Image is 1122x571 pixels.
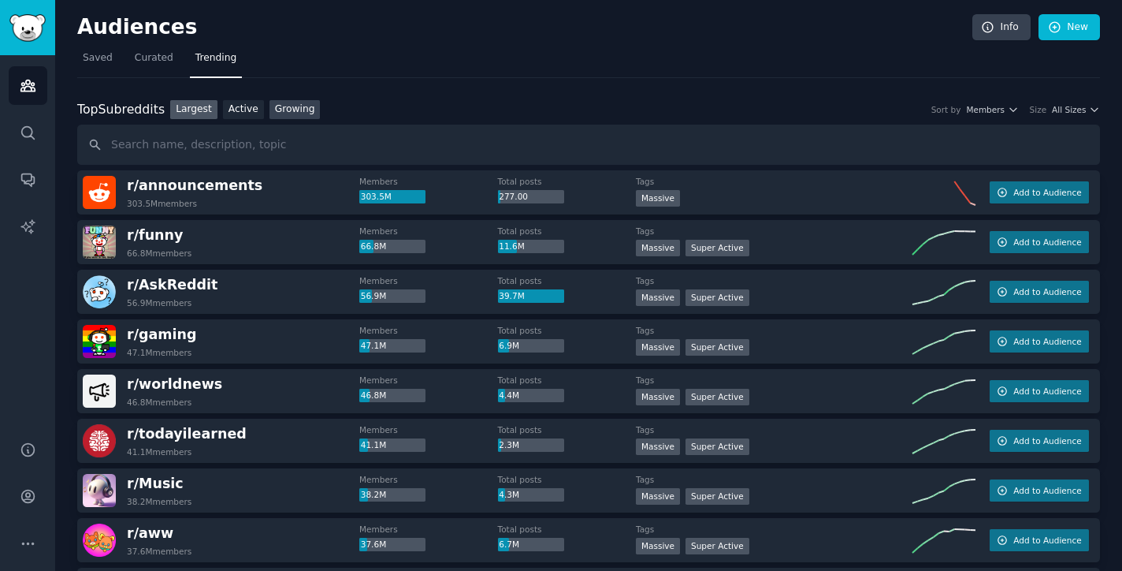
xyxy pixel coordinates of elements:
div: 6.7M [498,538,564,552]
div: 47.1M members [127,347,191,358]
button: Add to Audience [990,380,1089,402]
span: Add to Audience [1013,237,1081,248]
div: 2.3M [498,439,564,453]
dt: Members [359,474,498,485]
img: GummySearch logo [9,14,46,42]
span: Add to Audience [1013,336,1081,347]
dt: Tags [636,226,912,237]
dt: Total posts [498,474,637,485]
span: Add to Audience [1013,187,1081,198]
div: 66.8M members [127,248,191,259]
button: Add to Audience [990,430,1089,452]
button: Add to Audience [990,330,1089,353]
div: 56.9M members [127,297,191,308]
span: Trending [195,51,236,65]
div: Massive [636,240,680,256]
span: Add to Audience [1013,485,1081,496]
div: Super Active [685,488,749,505]
div: 38.2M members [127,496,191,507]
span: r/ announcements [127,177,262,193]
span: Add to Audience [1013,435,1081,446]
img: todayilearned [83,424,116,457]
div: Massive [636,289,680,306]
button: Add to Audience [990,480,1089,502]
span: Add to Audience [1013,286,1081,297]
dt: Tags [636,524,912,535]
button: Add to Audience [990,281,1089,303]
div: 39.7M [498,289,564,304]
a: Saved [77,46,118,78]
button: All Sizes [1052,104,1100,115]
div: 4.4M [498,389,564,403]
div: 41.1M members [127,446,191,457]
dt: Total posts [498,226,637,237]
div: Massive [636,389,680,405]
span: r/ aww [127,525,173,541]
input: Search name, description, topic [77,125,1100,165]
div: Super Active [685,339,749,356]
div: Super Active [685,289,749,306]
div: Super Active [685,538,749,554]
div: 6.9M [498,339,564,353]
img: announcements [83,176,116,209]
dt: Members [359,375,498,386]
span: r/ todayilearned [127,426,247,442]
span: r/ funny [127,227,183,243]
a: New [1038,14,1100,41]
dt: Total posts [498,375,637,386]
div: Massive [636,488,680,505]
span: r/ Music [127,476,184,491]
img: worldnews [83,375,116,408]
img: Music [83,474,116,507]
dt: Members [359,176,498,187]
div: 56.9M [359,289,425,304]
a: Info [972,14,1031,41]
div: 37.6M members [127,546,191,557]
dt: Members [359,275,498,286]
a: Curated [129,46,179,78]
div: Super Active [685,389,749,405]
dt: Tags [636,325,912,336]
div: 46.8M members [127,397,191,408]
button: Add to Audience [990,231,1089,253]
dt: Tags [636,176,912,187]
dt: Total posts [498,524,637,535]
div: 11.6M [498,240,564,254]
span: r/ worldnews [127,376,222,392]
dt: Total posts [498,176,637,187]
div: Top Subreddits [77,100,165,120]
dt: Tags [636,424,912,435]
dt: Members [359,424,498,435]
img: funny [83,226,116,259]
div: 38.2M [359,488,425,502]
dt: Total posts [498,325,637,336]
h2: Audiences [77,15,972,40]
div: Massive [636,339,680,356]
dt: Total posts [498,424,637,435]
div: 47.1M [359,339,425,353]
span: Members [966,104,1005,115]
div: Sort by [931,104,961,115]
dt: Members [359,226,498,237]
button: Members [966,104,1018,115]
dt: Members [359,325,498,336]
dt: Tags [636,275,912,286]
div: 303.5M [359,190,425,204]
dt: Tags [636,474,912,485]
div: 303.5M members [127,198,197,209]
div: 37.6M [359,538,425,552]
div: 66.8M [359,240,425,254]
span: Add to Audience [1013,535,1081,546]
img: AskReddit [83,275,116,308]
a: Active [223,100,264,120]
img: gaming [83,325,116,358]
button: Add to Audience [990,181,1089,203]
span: Saved [83,51,113,65]
div: Massive [636,538,680,554]
img: aww [83,524,116,557]
div: 41.1M [359,439,425,453]
div: 46.8M [359,389,425,403]
a: Largest [170,100,217,120]
dt: Members [359,524,498,535]
div: 4.3M [498,488,564,502]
